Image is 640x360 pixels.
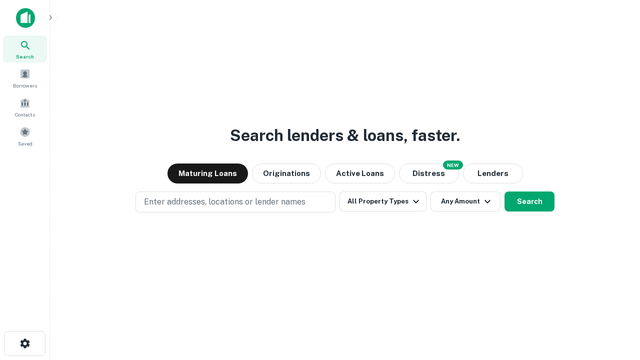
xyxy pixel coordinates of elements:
[325,163,395,183] button: Active Loans
[399,163,459,183] button: Search distressed loans with lien and other non-mortgage details.
[167,163,248,183] button: Maturing Loans
[3,35,47,62] a: Search
[230,123,460,147] h3: Search lenders & loans, faster.
[252,163,321,183] button: Originations
[3,93,47,120] a: Contacts
[16,8,35,28] img: capitalize-icon.png
[135,191,335,212] button: Enter addresses, locations or lender names
[144,196,305,208] p: Enter addresses, locations or lender names
[590,280,640,328] iframe: Chat Widget
[430,191,500,211] button: Any Amount
[13,81,37,89] span: Borrowers
[3,122,47,149] a: Saved
[18,139,32,147] span: Saved
[339,191,426,211] button: All Property Types
[3,64,47,91] a: Borrowers
[463,163,523,183] button: Lenders
[443,160,463,169] div: NEW
[15,110,35,118] span: Contacts
[16,52,34,60] span: Search
[504,191,554,211] button: Search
